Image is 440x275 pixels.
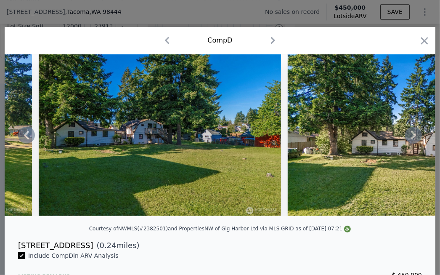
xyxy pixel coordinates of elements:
div: [STREET_ADDRESS] [18,240,93,251]
span: Include Comp D in ARV Analysis [25,252,122,259]
span: 0.24 [100,241,117,250]
span: ( miles) [93,240,139,251]
div: Courtesy of NWMLS (#2382501) and PropertiesNW of Gig Harbor Ltd via MLS GRID as of [DATE] 07:21 [89,226,351,232]
img: Property Img [39,54,281,216]
img: NWMLS Logo [344,226,351,232]
div: Comp D [207,35,232,45]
